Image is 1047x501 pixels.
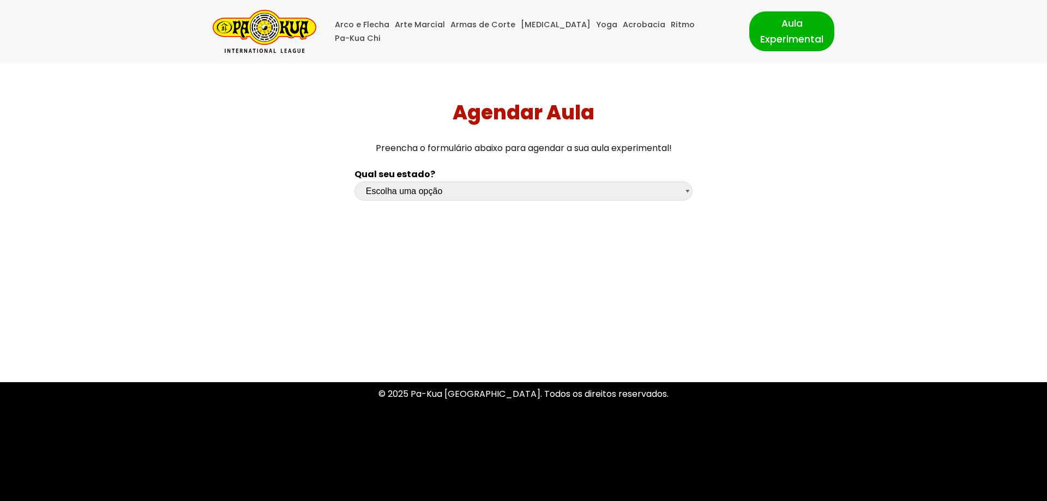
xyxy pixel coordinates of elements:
[450,18,515,32] a: Armas de Corte
[354,168,435,180] b: Qual seu estado?
[395,18,445,32] a: Arte Marcial
[4,141,1043,155] p: Preencha o formulário abaixo para agendar a sua aula experimental!
[278,481,324,493] a: WordPress
[596,18,617,32] a: Yoga
[623,18,665,32] a: Acrobacia
[671,18,695,32] a: Ritmo
[521,18,591,32] a: [MEDICAL_DATA]
[213,387,834,401] p: © 2025 Pa-Kua [GEOGRAPHIC_DATA]. Todos os direitos reservados.
[333,18,733,45] div: Menu primário
[475,433,573,446] a: Política de Privacidade
[213,481,234,493] a: Neve
[213,480,324,494] p: | Movido a
[335,32,381,45] a: Pa-Kua Chi
[335,18,389,32] a: Arco e Flecha
[749,11,834,51] a: Aula Experimental
[4,101,1043,124] h1: Agendar Aula
[213,10,316,53] a: Pa-Kua Brasil Uma Escola de conhecimentos orientais para toda a família. Foco, habilidade concent...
